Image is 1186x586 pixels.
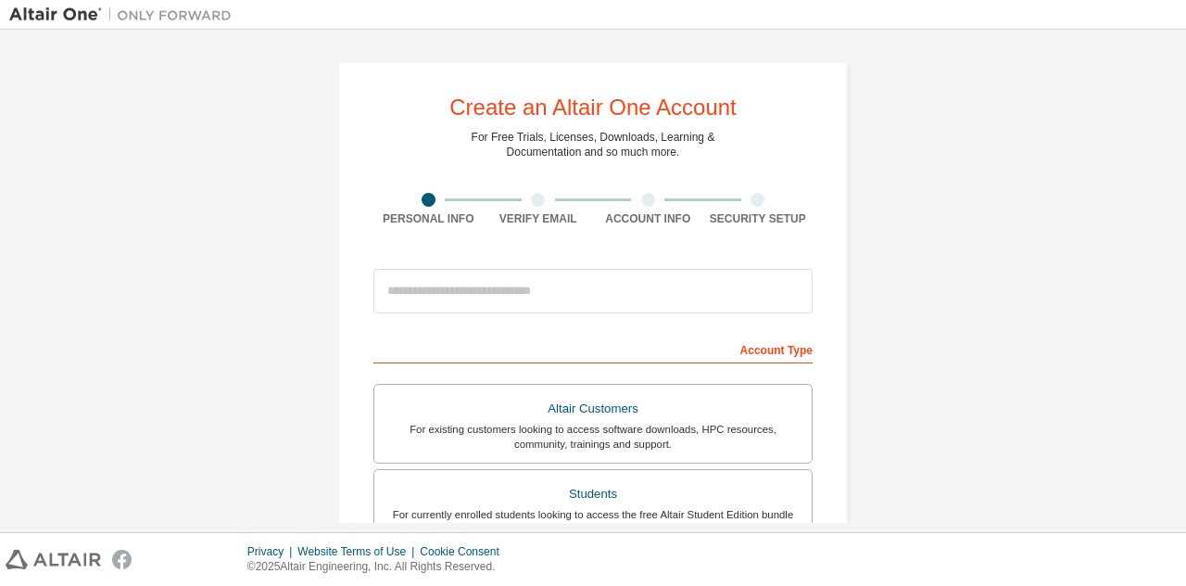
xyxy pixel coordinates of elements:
div: Altair Customers [385,396,801,422]
div: Account Type [373,334,813,363]
div: Students [385,481,801,507]
div: Create an Altair One Account [449,96,737,119]
div: Cookie Consent [420,544,510,559]
div: Website Terms of Use [297,544,420,559]
div: Personal Info [373,211,484,226]
div: Account Info [593,211,703,226]
img: facebook.svg [112,550,132,569]
div: For currently enrolled students looking to access the free Altair Student Edition bundle and all ... [385,507,801,537]
img: altair_logo.svg [6,550,101,569]
div: Security Setup [703,211,814,226]
div: For existing customers looking to access software downloads, HPC resources, community, trainings ... [385,422,801,452]
div: Verify Email [484,211,594,226]
p: © 2025 Altair Engineering, Inc. All Rights Reserved. [247,559,511,575]
div: Privacy [247,544,297,559]
div: For Free Trials, Licenses, Downloads, Learning & Documentation and so much more. [472,130,715,159]
img: Altair One [9,6,241,24]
